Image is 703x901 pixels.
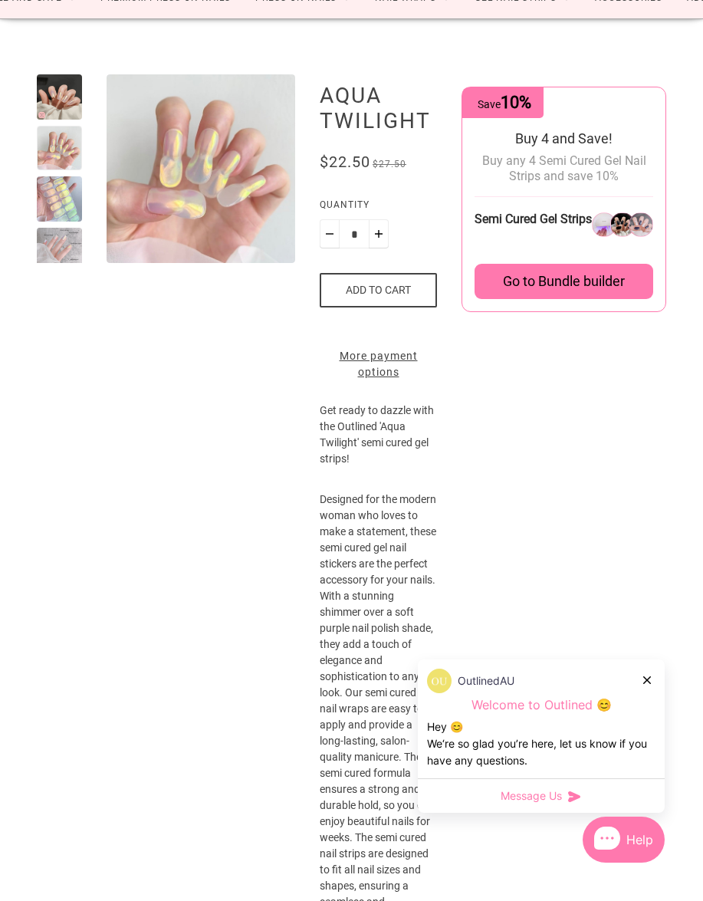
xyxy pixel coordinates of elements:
button: Plus [369,219,389,248]
span: $22.50 [320,153,370,171]
img: Aqua Twilight [107,74,295,263]
button: Add to cart [320,273,437,307]
span: $27.50 [373,159,406,169]
a: More payment options [320,348,437,380]
h1: Aqua Twilight [320,82,437,133]
button: Minus [320,219,340,248]
div: Hey 😊 We‘re so glad you’re here, let us know if you have any questions. [427,718,655,769]
modal-trigger: Enlarge product image [107,74,295,263]
img: data:image/png;base64,iVBORw0KGgoAAAANSUhEUgAAACQAAAAkCAYAAADhAJiYAAAAAXNSR0IArs4c6QAAAERlWElmTU0... [427,669,452,693]
span: Buy any 4 Semi Cured Gel Nail Strips and save 10% [482,153,646,183]
span: 10% [501,93,531,112]
p: Welcome to Outlined 😊 [427,697,655,713]
span: Message Us [501,788,562,804]
p: OutlinedAU [458,672,514,689]
p: Get ready to dazzle with the Outlined 'Aqua Twilight' semi cured gel strips! [320,403,437,492]
span: Buy 4 and Save! [515,130,613,146]
span: Semi Cured Gel Strips [475,212,592,226]
label: Quantity [320,197,437,219]
span: Save [478,98,531,110]
span: Go to Bundle builder [503,273,625,290]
